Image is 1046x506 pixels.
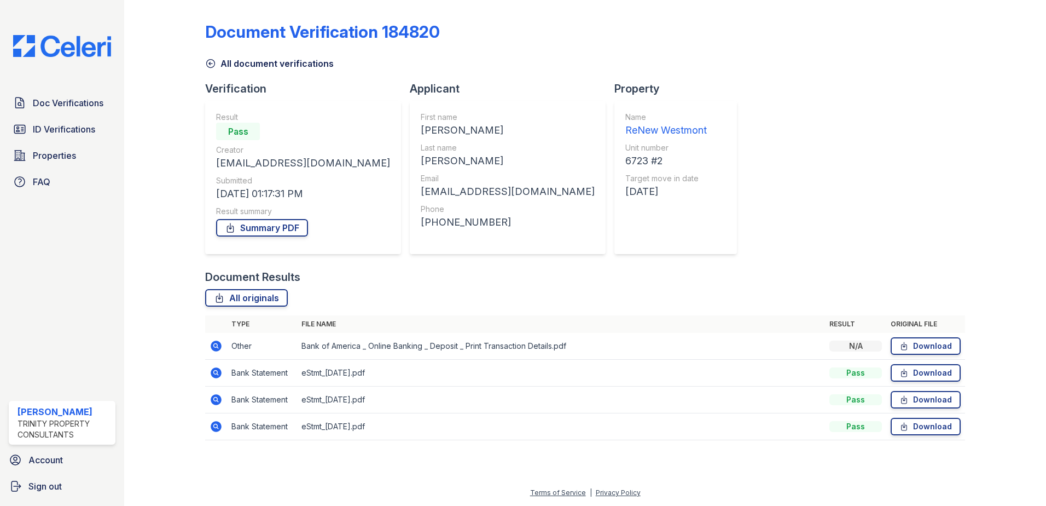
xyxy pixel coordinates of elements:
th: Result [825,315,886,333]
a: Terms of Service [530,488,586,497]
a: Sign out [4,475,120,497]
span: Sign out [28,480,62,493]
div: Unit number [625,142,707,153]
a: All originals [205,289,288,307]
div: Target move in date [625,173,707,184]
a: All document verifications [205,57,334,70]
div: Result summary [216,206,390,217]
td: Bank Statement [227,413,297,440]
div: [PERSON_NAME] [18,405,111,418]
td: Bank Statement [227,387,297,413]
div: 6723 #2 [625,153,707,169]
a: Name ReNew Westmont [625,112,707,138]
div: Phone [421,204,595,215]
a: Download [891,391,961,409]
a: Download [891,418,961,435]
div: [PERSON_NAME] [421,123,595,138]
div: Submitted [216,175,390,186]
div: Last name [421,142,595,153]
div: Result [216,112,390,123]
div: Pass [216,123,260,140]
a: Summary PDF [216,219,308,237]
div: | [590,488,592,497]
div: Pass [829,367,882,378]
td: eStmt_[DATE].pdf [297,387,825,413]
span: Properties [33,149,76,162]
span: ID Verifications [33,123,95,136]
a: FAQ [9,171,115,193]
div: Name [625,112,707,123]
a: Privacy Policy [596,488,641,497]
img: CE_Logo_Blue-a8612792a0a2168367f1c8372b55b34899dd931a85d93a1a3d3e32e68fde9ad4.png [4,35,120,57]
td: eStmt_[DATE].pdf [297,360,825,387]
th: Original file [886,315,965,333]
th: File name [297,315,825,333]
div: Verification [205,81,410,96]
div: Email [421,173,595,184]
div: ReNew Westmont [625,123,707,138]
div: Document Results [205,269,300,285]
div: First name [421,112,595,123]
a: Download [891,364,961,382]
div: Pass [829,421,882,432]
td: Bank Statement [227,360,297,387]
div: N/A [829,341,882,352]
div: Applicant [410,81,614,96]
span: Doc Verifications [33,96,103,110]
td: Other [227,333,297,360]
a: Download [891,337,961,355]
th: Type [227,315,297,333]
div: [EMAIL_ADDRESS][DOMAIN_NAME] [216,156,390,171]
div: Creator [216,145,390,156]
span: FAQ [33,175,50,188]
div: Pass [829,394,882,405]
a: ID Verifications [9,118,115,140]
a: Doc Verifications [9,92,115,114]
div: Property [614,81,746,96]
div: Trinity Property Consultants [18,418,111,440]
div: [DATE] [625,184,707,199]
div: [EMAIL_ADDRESS][DOMAIN_NAME] [421,184,595,199]
div: Document Verification 184820 [205,22,440,42]
div: [DATE] 01:17:31 PM [216,186,390,202]
td: eStmt_[DATE].pdf [297,413,825,440]
span: Account [28,453,63,467]
div: [PHONE_NUMBER] [421,215,595,230]
a: Account [4,449,120,471]
td: Bank of America _ Online Banking _ Deposit _ Print Transaction Details.pdf [297,333,825,360]
div: [PERSON_NAME] [421,153,595,169]
a: Properties [9,145,115,166]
